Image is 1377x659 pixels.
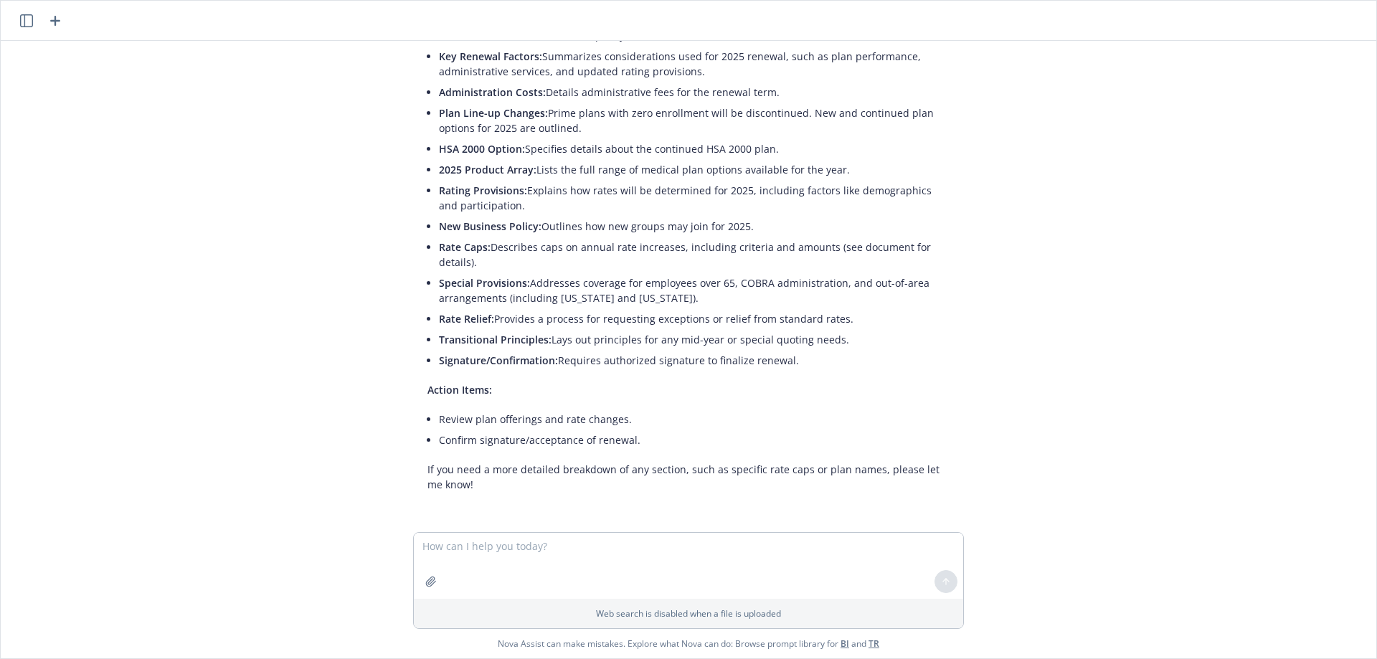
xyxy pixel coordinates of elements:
li: Describes caps on annual rate increases, including criteria and amounts (see document for details). [439,237,950,272]
li: Addresses coverage for employees over 65, COBRA administration, and out-of-area arrangements (inc... [439,272,950,308]
span: 2025 Product Array: [439,163,536,176]
span: Action Items: [427,383,492,397]
span: Plan Line-up Changes: [439,106,548,120]
span: Rating Provisions: [439,184,527,197]
li: Summarizes considerations used for 2025 renewal, such as plan performance, administrative service... [439,46,950,82]
span: Special Provisions: [439,276,530,290]
p: If you need a more detailed breakdown of any section, such as specific rate caps or plan names, p... [427,462,950,492]
a: TR [869,637,879,650]
span: Administration Costs: [439,85,546,99]
li: Specifies details about the continued HSA 2000 plan. [439,138,950,159]
span: Rate Relief: [439,312,494,326]
span: New Business Policy: [439,219,541,233]
li: Prime plans with zero enrollment will be discontinued. New and continued plan options for 2025 ar... [439,103,950,138]
a: BI [841,637,849,650]
li: Details administrative fees for the renewal term. [439,82,950,103]
span: Signature/Confirmation: [439,354,558,367]
li: Review plan offerings and rate changes. [439,409,950,430]
li: Lists the full range of medical plan options available for the year. [439,159,950,180]
li: Confirm signature/acceptance of renewal. [439,430,950,450]
span: Rate Caps: [439,240,491,254]
li: Outlines how new groups may join for 2025. [439,216,950,237]
li: Requires authorized signature to finalize renewal. [439,350,950,371]
span: Transitional Principles: [439,333,552,346]
li: Provides a process for requesting exceptions or relief from standard rates. [439,308,950,329]
p: Web search is disabled when a file is uploaded [422,607,955,620]
li: Explains how rates will be determined for 2025, including factors like demographics and participa... [439,180,950,216]
li: Lays out principles for any mid-year or special quoting needs. [439,329,950,350]
span: HSA 2000 Option: [439,142,525,156]
span: Key Renewal Factors: [439,49,542,63]
span: Nova Assist can make mistakes. Explore what Nova can do: Browse prompt library for and [6,629,1371,658]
